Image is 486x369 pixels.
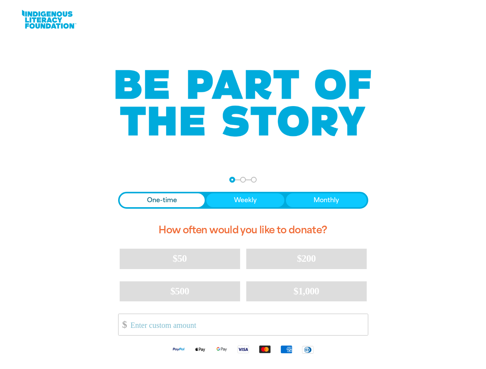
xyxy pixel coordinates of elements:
[232,345,254,354] img: Visa logo
[294,286,319,297] span: $1,000
[297,345,319,354] img: Diners Club logo
[147,196,177,205] span: One-time
[276,345,297,354] img: American Express logo
[211,345,232,354] img: Google Pay logo
[170,286,189,297] span: $500
[314,196,339,205] span: Monthly
[125,314,367,335] input: Enter custom amount
[246,281,367,301] button: $1,000
[118,218,368,243] h2: How often would you like to donate?
[297,253,316,264] span: $200
[118,339,368,360] div: Available payment methods
[120,193,205,207] button: One-time
[118,192,368,209] div: Donation frequency
[251,177,257,183] button: Navigate to step 3 of 3 to enter your payment details
[109,54,378,152] img: Be part of the story
[240,177,246,183] button: Navigate to step 2 of 3 to enter your details
[286,193,367,207] button: Monthly
[246,249,367,269] button: $200
[119,316,127,333] span: $
[168,345,189,354] img: Paypal logo
[234,196,257,205] span: Weekly
[120,281,240,301] button: $500
[189,345,211,354] img: Apple Pay logo
[254,345,276,354] img: Mastercard logo
[206,193,284,207] button: Weekly
[229,177,235,183] button: Navigate to step 1 of 3 to enter your donation amount
[120,249,240,269] button: $50
[173,253,187,264] span: $50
